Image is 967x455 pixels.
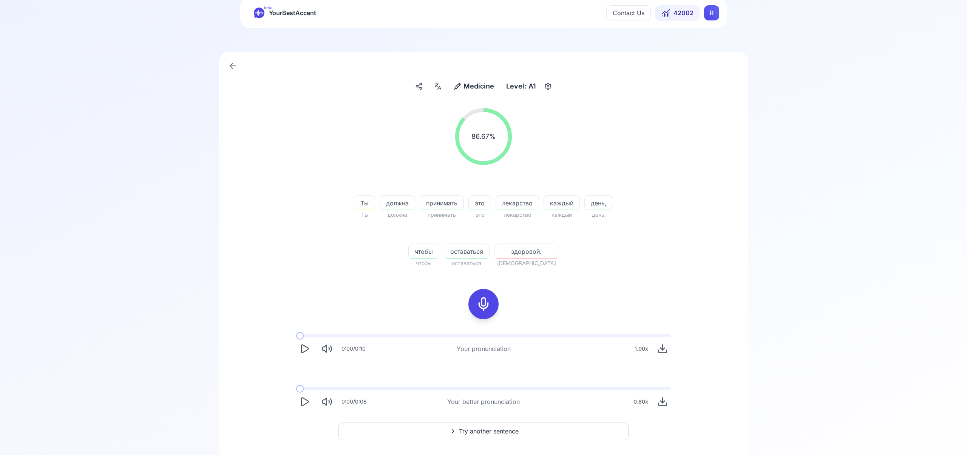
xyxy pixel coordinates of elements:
button: Mute [319,340,335,357]
div: 0:00 / 0:10 [341,345,366,353]
span: каждый [544,210,580,219]
div: Your better pronunciation [447,397,520,406]
span: принимать [420,199,463,208]
button: Download audio [654,393,671,410]
span: лекарство [496,199,539,208]
span: чтобы [408,259,439,268]
span: Ты [354,199,375,208]
button: лекарство [496,195,539,210]
span: должна [380,199,415,208]
button: Try another sentence [338,422,629,440]
button: здоровой. [494,244,559,259]
span: оставаться [444,259,490,268]
span: beta [264,5,272,11]
button: оставаться [444,244,490,259]
button: Mute [319,393,335,410]
span: день, [585,199,613,208]
button: Play [296,340,313,357]
span: чтобы [409,247,439,256]
button: Level: A1 [503,79,554,93]
button: RR [704,5,719,20]
span: день, [584,210,613,219]
span: Ты [354,210,375,219]
span: [DEMOGRAPHIC_DATA] [494,259,559,268]
button: принимать [420,195,464,210]
button: 42002 [655,5,700,20]
button: Ты [354,195,375,210]
div: 0:00 / 0:06 [341,398,367,405]
span: должна [380,210,415,219]
div: 0.80 x [630,394,651,409]
span: YourBestAccent [269,8,316,18]
button: день, [584,195,613,210]
div: R [704,5,719,20]
a: betaYourBestAccent [248,8,322,18]
span: принимать [420,210,464,219]
span: здоровой. [494,247,559,256]
button: Contact Us [606,5,651,20]
span: это [469,199,491,208]
span: лекарство [496,210,539,219]
span: оставаться [444,247,489,256]
span: Medicine [463,81,494,92]
div: 1.00 x [632,341,651,356]
button: Download audio [654,340,671,357]
button: каждый [544,195,580,210]
div: Your pronunciation [457,344,511,353]
span: это [468,210,491,219]
span: 86.67 % [471,131,496,142]
button: чтобы [408,244,439,259]
span: 42002 [674,8,694,17]
button: Play [296,393,313,410]
button: Medicine [451,79,497,93]
button: должна [380,195,415,210]
button: это [468,195,491,210]
div: Level: A1 [503,79,539,93]
span: каждый [544,199,579,208]
span: Try another sentence [459,427,519,436]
